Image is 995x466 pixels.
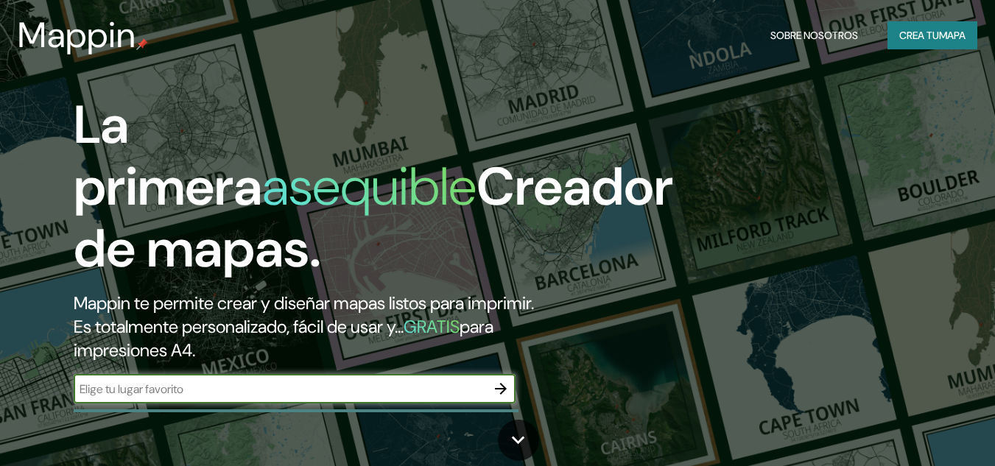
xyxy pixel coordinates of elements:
[262,152,477,221] font: asequible
[899,29,939,42] font: Crea tu
[404,315,460,338] font: GRATIS
[764,21,864,49] button: Sobre nosotros
[18,12,136,58] font: Mappin
[74,91,262,221] font: La primera
[74,381,486,398] input: Elige tu lugar favorito
[136,38,148,50] img: pin de mapeo
[770,29,858,42] font: Sobre nosotros
[939,29,966,42] font: mapa
[887,21,977,49] button: Crea tumapa
[74,292,534,314] font: Mappin te permite crear y diseñar mapas listos para imprimir.
[74,152,673,283] font: Creador de mapas.
[74,315,493,361] font: para impresiones A4.
[74,315,404,338] font: Es totalmente personalizado, fácil de usar y...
